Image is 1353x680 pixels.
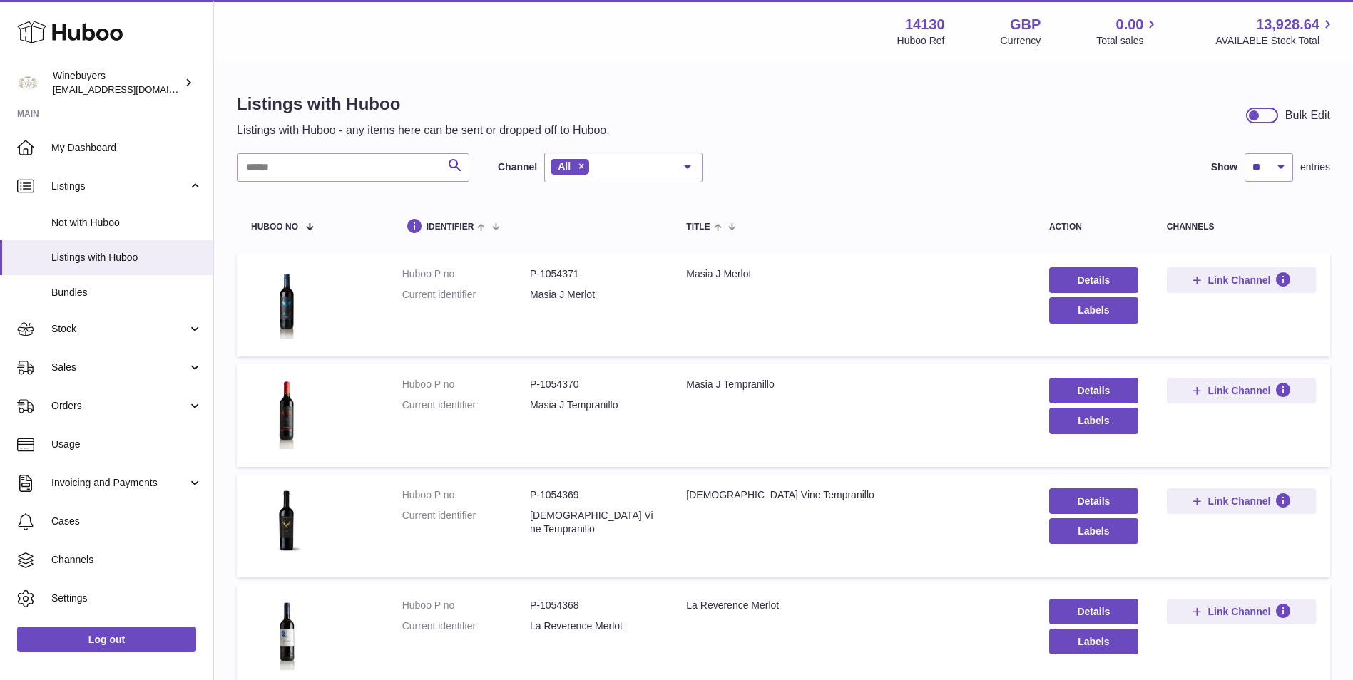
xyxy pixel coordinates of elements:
[17,72,39,93] img: internalAdmin-14130@internal.huboo.com
[1010,15,1041,34] strong: GBP
[1049,378,1138,403] a: Details
[402,267,530,281] dt: Huboo P no
[530,398,658,412] dd: Masia J Tempranillo
[1049,599,1138,624] a: Details
[1049,518,1138,544] button: Labels
[686,488,1021,502] div: [DEMOGRAPHIC_DATA] Vine Tempranillo
[51,399,188,413] span: Orders
[51,251,203,264] span: Listings with Huboo
[1049,629,1138,654] button: Labels
[1167,222,1316,232] div: channels
[51,515,203,528] span: Cases
[427,222,474,232] span: identifier
[530,619,658,633] dd: La Reverence Merlot
[251,378,322,449] img: Masia J Tempranillo
[51,592,203,605] span: Settings
[251,267,322,339] img: Masia J Merlot
[897,34,945,48] div: Huboo Ref
[51,553,203,567] span: Channels
[237,93,610,115] h1: Listings with Huboo
[51,286,203,299] span: Bundles
[402,509,530,536] dt: Current identifier
[1215,34,1336,48] span: AVAILABLE Stock Total
[51,476,188,490] span: Invoicing and Payments
[402,619,530,633] dt: Current identifier
[1167,599,1316,624] button: Link Channel
[251,222,298,232] span: Huboo no
[1208,274,1270,287] span: Link Channel
[1096,34,1160,48] span: Total sales
[1167,267,1316,293] button: Link Channel
[237,123,610,138] p: Listings with Huboo - any items here can be sent or dropped off to Huboo.
[1208,495,1270,508] span: Link Channel
[1001,34,1041,48] div: Currency
[51,438,203,451] span: Usage
[1049,488,1138,514] a: Details
[51,322,188,336] span: Stock
[17,627,196,652] a: Log out
[1167,488,1316,514] button: Link Channel
[686,267,1021,281] div: Masia J Merlot
[1211,160,1237,174] label: Show
[1096,15,1160,48] a: 0.00 Total sales
[530,509,658,536] dd: [DEMOGRAPHIC_DATA] Vine Tempranillo
[1049,267,1138,293] a: Details
[1167,378,1316,403] button: Link Channel
[51,141,203,155] span: My Dashboard
[1256,15,1319,34] span: 13,928.64
[251,488,322,560] img: 100 Year Old Vine Tempranillo
[1208,384,1270,397] span: Link Channel
[1285,108,1330,123] div: Bulk Edit
[530,599,658,612] dd: P-1054368
[402,488,530,502] dt: Huboo P no
[905,15,945,34] strong: 14130
[1300,160,1330,174] span: entries
[498,160,537,174] label: Channel
[402,288,530,302] dt: Current identifier
[558,160,571,172] span: All
[1215,15,1336,48] a: 13,928.64 AVAILABLE Stock Total
[1208,605,1270,618] span: Link Channel
[251,599,322,670] img: La Reverence Merlot
[530,288,658,302] dd: Masia J Merlot
[51,216,203,230] span: Not with Huboo
[686,222,710,232] span: title
[1049,297,1138,323] button: Labels
[51,180,188,193] span: Listings
[402,378,530,391] dt: Huboo P no
[51,361,188,374] span: Sales
[686,378,1021,391] div: Masia J Tempranillo
[1116,15,1144,34] span: 0.00
[530,267,658,281] dd: P-1054371
[402,599,530,612] dt: Huboo P no
[53,83,210,95] span: [EMAIL_ADDRESS][DOMAIN_NAME]
[1049,408,1138,433] button: Labels
[402,398,530,412] dt: Current identifier
[530,488,658,502] dd: P-1054369
[530,378,658,391] dd: P-1054370
[1049,222,1138,232] div: action
[53,69,181,96] div: Winebuyers
[686,599,1021,612] div: La Reverence Merlot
